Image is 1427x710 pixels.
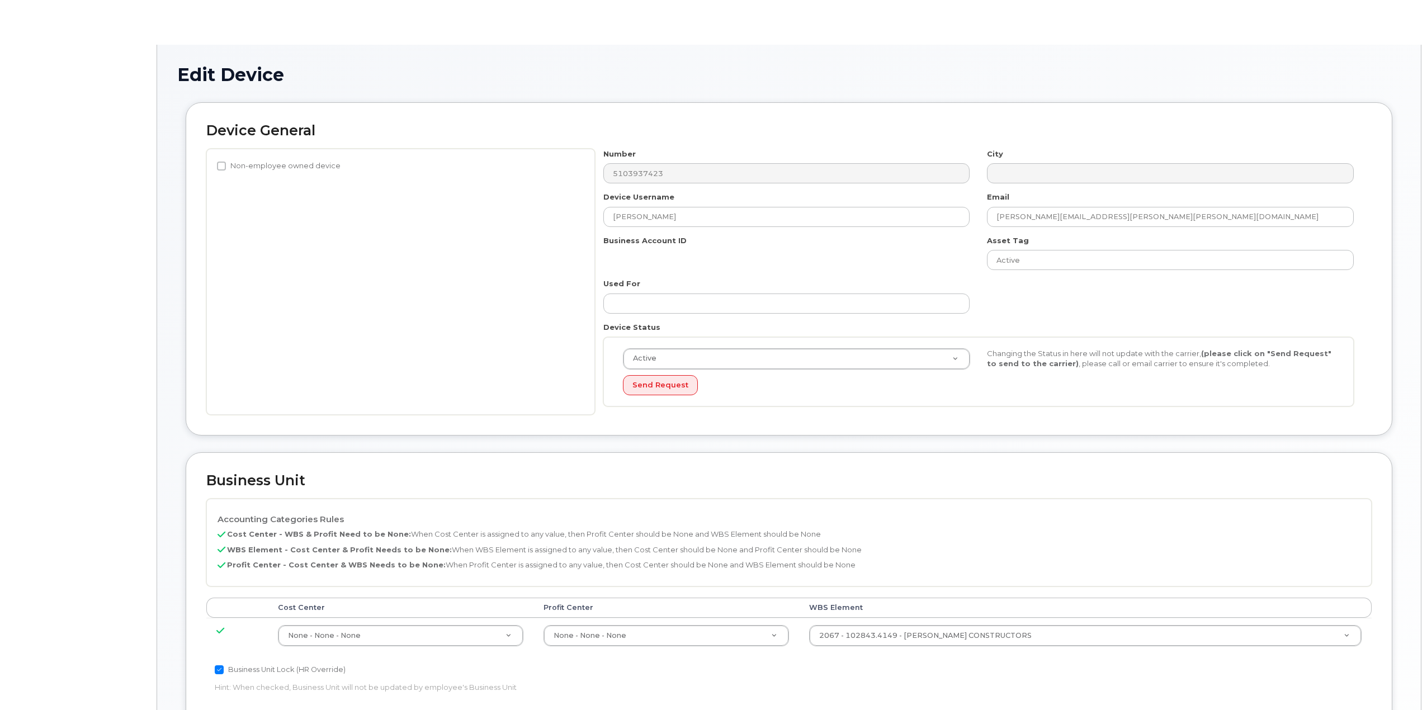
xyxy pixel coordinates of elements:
button: Send Request [623,375,698,396]
p: When Profit Center is assigned to any value, then Cost Center should be None and WBS Element shou... [218,560,1360,570]
input: Non-employee owned device [217,162,226,171]
label: Non-employee owned device [217,159,341,173]
label: Used For [603,278,640,289]
th: Profit Center [533,598,799,618]
h1: Edit Device [177,65,1401,84]
h2: Business Unit [206,473,1372,489]
h2: Device General [206,123,1372,139]
label: Business Account ID [603,235,687,246]
a: None - None - None [544,626,788,646]
a: Active [623,349,970,369]
a: None - None - None [278,626,523,646]
input: Business Unit Lock (HR Override) [215,665,224,674]
span: None - None - None [554,631,626,640]
th: WBS Element [799,598,1372,618]
b: Cost Center - WBS & Profit Need to be None: [227,529,411,538]
label: Device Username [603,192,674,202]
label: Business Unit Lock (HR Override) [215,663,346,676]
p: Hint: When checked, Business Unit will not be updated by employee's Business Unit [215,682,974,693]
a: 2067 - 102843.4149 - [PERSON_NAME] CONSTRUCTORS [810,626,1361,646]
p: When WBS Element is assigned to any value, then Cost Center should be None and Profit Center shou... [218,545,1360,555]
b: Profit Center - Cost Center & WBS Needs to be None: [227,560,446,569]
div: Changing the Status in here will not update with the carrier, , please call or email carrier to e... [979,348,1343,369]
b: WBS Element - Cost Center & Profit Needs to be None: [227,545,452,554]
label: Asset Tag [987,235,1029,246]
label: Number [603,149,636,159]
span: None - None - None [288,631,361,640]
label: Device Status [603,322,660,333]
label: Email [987,192,1009,202]
h4: Accounting Categories Rules [218,515,1360,524]
label: City [987,149,1003,159]
th: Cost Center [268,598,533,618]
span: 2067 - 102843.4149 - KIEWIT-SHEA CONSTRUCTORS [819,631,1032,640]
span: Active [626,353,656,363]
p: When Cost Center is assigned to any value, then Profit Center should be None and WBS Element shou... [218,529,1360,539]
